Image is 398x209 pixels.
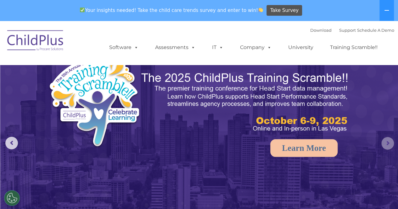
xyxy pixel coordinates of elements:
a: Download [310,28,332,33]
img: ChildPlus by Procare Solutions [4,26,67,57]
img: ✅ [80,8,85,12]
a: IT [206,41,230,54]
img: 👏 [258,8,263,12]
a: Schedule A Demo [357,28,394,33]
span: Your insights needed! Take the child care trends survey and enter to win! [77,4,266,16]
span: Phone number [87,67,114,72]
a: Training Scramble!! [324,41,384,54]
a: Learn More [270,139,338,157]
a: Take Survey [266,5,302,16]
a: Support [339,28,356,33]
a: Software [103,41,145,54]
a: University [282,41,320,54]
a: Company [234,41,278,54]
font: | [310,28,394,33]
button: Cookies Settings [4,190,20,206]
span: Last name [87,41,107,46]
span: Take Survey [270,5,299,16]
a: Assessments [149,41,202,54]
